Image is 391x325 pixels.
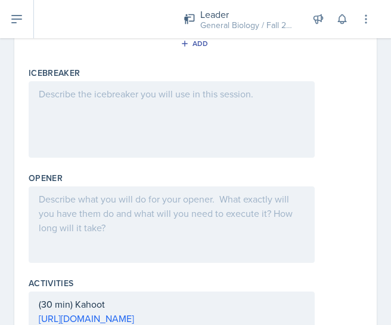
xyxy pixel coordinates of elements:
label: Opener [29,172,63,184]
div: Add [183,39,209,48]
a: [URL][DOMAIN_NAME] [39,312,134,325]
p: (30 min) Kahoot [39,297,305,311]
div: Leader [200,7,296,22]
label: Icebreaker [29,67,80,79]
div: General Biology / Fall 2025 [200,19,296,32]
label: Activities [29,277,74,289]
button: Add [176,35,215,53]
